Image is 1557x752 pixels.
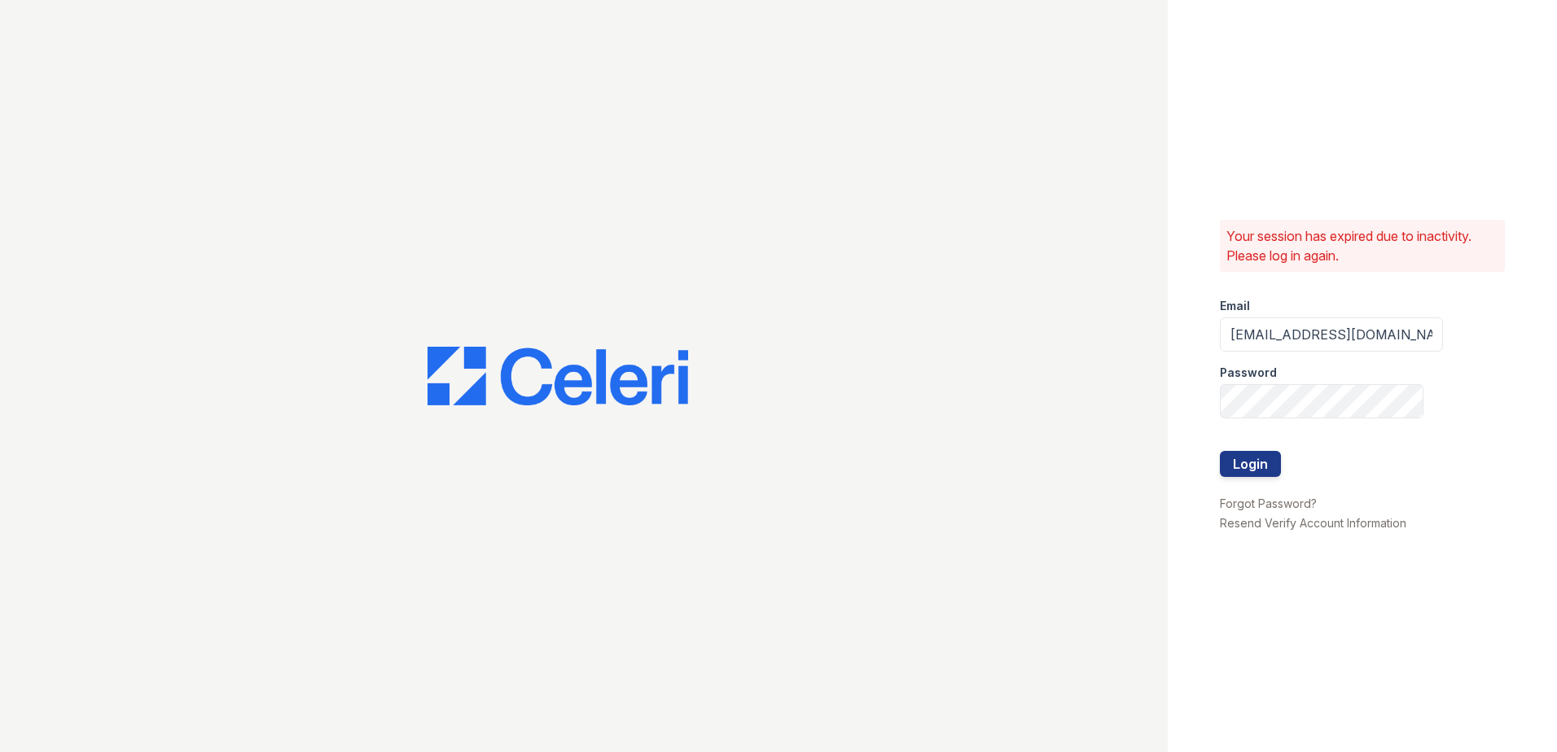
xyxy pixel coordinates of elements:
[1226,226,1498,265] p: Your session has expired due to inactivity. Please log in again.
[428,347,688,405] img: CE_Logo_Blue-a8612792a0a2168367f1c8372b55b34899dd931a85d93a1a3d3e32e68fde9ad4.png
[1220,298,1250,314] label: Email
[1220,365,1277,381] label: Password
[1220,516,1406,530] a: Resend Verify Account Information
[1220,496,1317,510] a: Forgot Password?
[1220,451,1281,477] button: Login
